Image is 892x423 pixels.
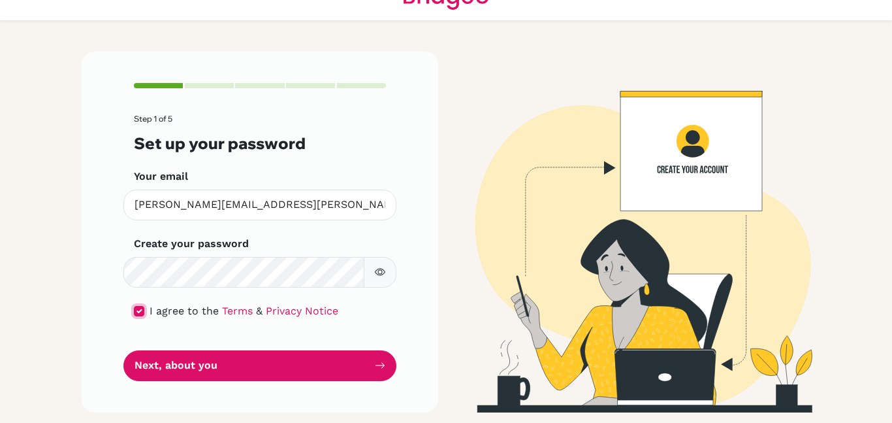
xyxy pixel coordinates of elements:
[123,190,396,220] input: Insert your email*
[134,169,188,184] label: Your email
[134,134,386,153] h3: Set up your password
[222,305,253,317] a: Terms
[256,305,263,317] span: &
[150,305,219,317] span: I agree to the
[134,236,249,252] label: Create your password
[134,114,172,124] span: Step 1 of 5
[123,350,396,381] button: Next, about you
[266,305,338,317] a: Privacy Notice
